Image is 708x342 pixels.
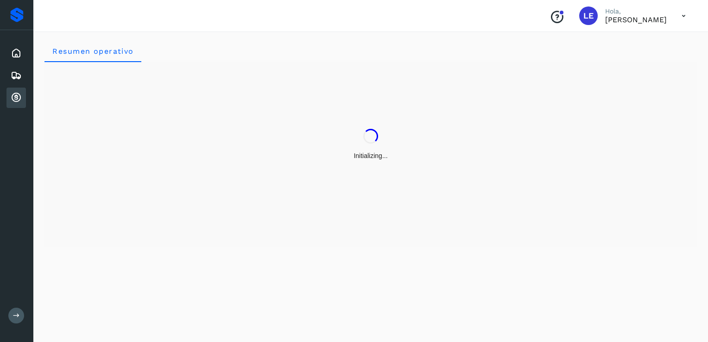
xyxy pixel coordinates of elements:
[605,7,667,15] p: Hola,
[605,15,667,24] p: LAURA ELENA SANCHEZ FLORES
[6,88,26,108] div: Cuentas por cobrar
[6,43,26,63] div: Inicio
[52,47,134,56] span: Resumen operativo
[6,65,26,86] div: Embarques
